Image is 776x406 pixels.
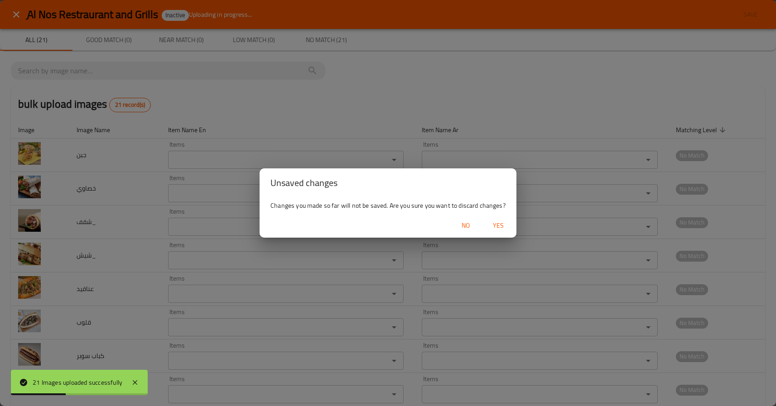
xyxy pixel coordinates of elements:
div: 21 Images uploaded successfully [33,377,122,387]
h2: Unsaved changes [270,176,506,190]
span: No [455,220,477,231]
button: Yes [484,217,513,234]
span: Yes [487,220,509,231]
div: Changes you made so far will not be saved. Are you sure you want to discard changes? [260,197,516,214]
button: No [451,217,480,234]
